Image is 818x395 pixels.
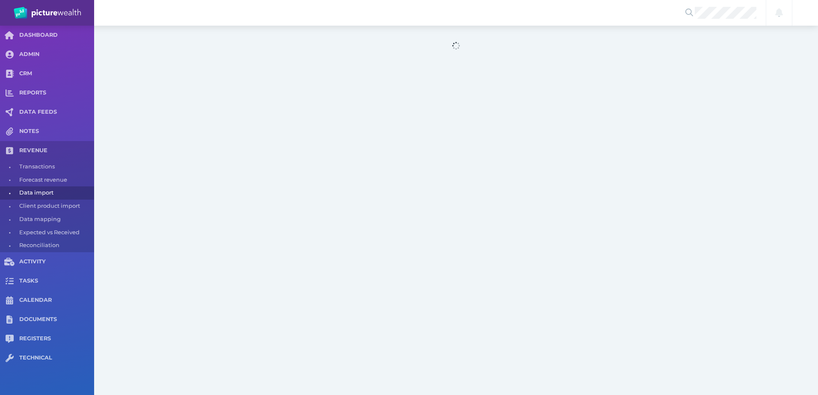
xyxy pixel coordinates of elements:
span: REVENUE [19,147,94,154]
span: Forecast revenue [19,174,91,187]
span: ACTIVITY [19,258,94,265]
span: DOCUMENTS [19,316,94,323]
span: Data import [19,186,91,200]
span: Client product import [19,200,91,213]
span: ADMIN [19,51,94,58]
span: Transactions [19,160,91,174]
span: Data mapping [19,213,91,226]
img: PW [14,7,81,19]
div: Scott Whiting [796,3,815,22]
span: CRM [19,70,94,77]
span: CALENDAR [19,297,94,304]
span: TASKS [19,277,94,285]
span: TECHNICAL [19,354,94,362]
span: REPORTS [19,89,94,97]
span: REGISTERS [19,335,94,342]
span: NOTES [19,128,94,135]
span: DATA FEEDS [19,109,94,116]
span: DASHBOARD [19,32,94,39]
span: Reconciliation [19,239,91,252]
span: Expected vs Received [19,226,91,239]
